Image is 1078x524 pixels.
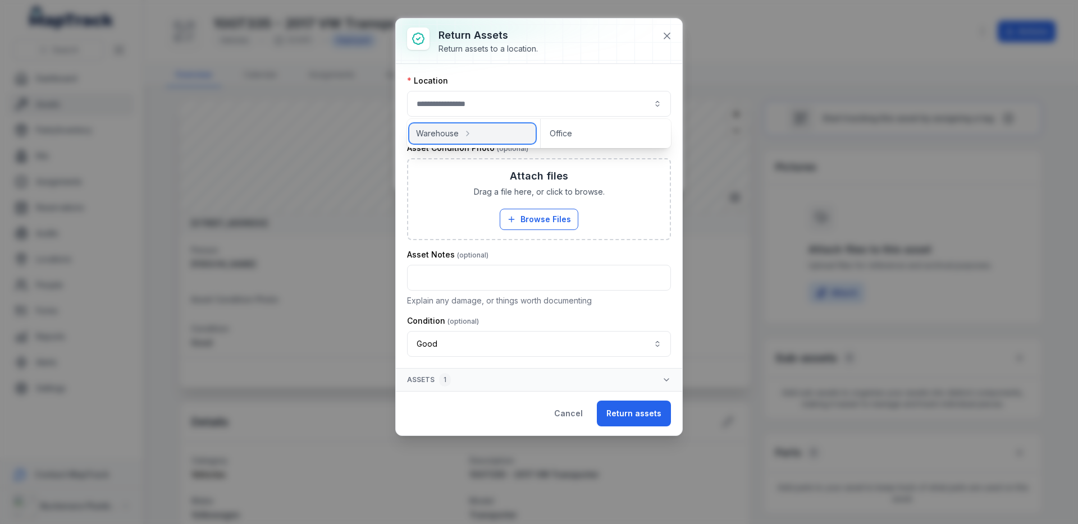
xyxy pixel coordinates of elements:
span: Drag a file here, or click to browse. [474,186,605,197]
span: Assets [407,373,451,387]
label: Asset Notes [407,249,488,260]
label: Asset Condition Photo [407,143,528,154]
span: Warehouse [416,128,459,139]
div: Return assets to a location. [438,43,538,54]
span: Office [550,128,572,139]
p: Explain any damage, or things worth documenting [407,295,671,306]
button: Cancel [545,401,592,426]
button: Good [407,331,671,357]
div: 1 [439,373,451,387]
h3: Attach files [510,168,568,184]
button: Assets1 [396,369,682,391]
label: Location [407,75,448,86]
button: Browse Files [500,209,578,230]
h3: Return assets [438,27,538,43]
label: Condition [407,315,479,327]
button: Return assets [597,401,671,426]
